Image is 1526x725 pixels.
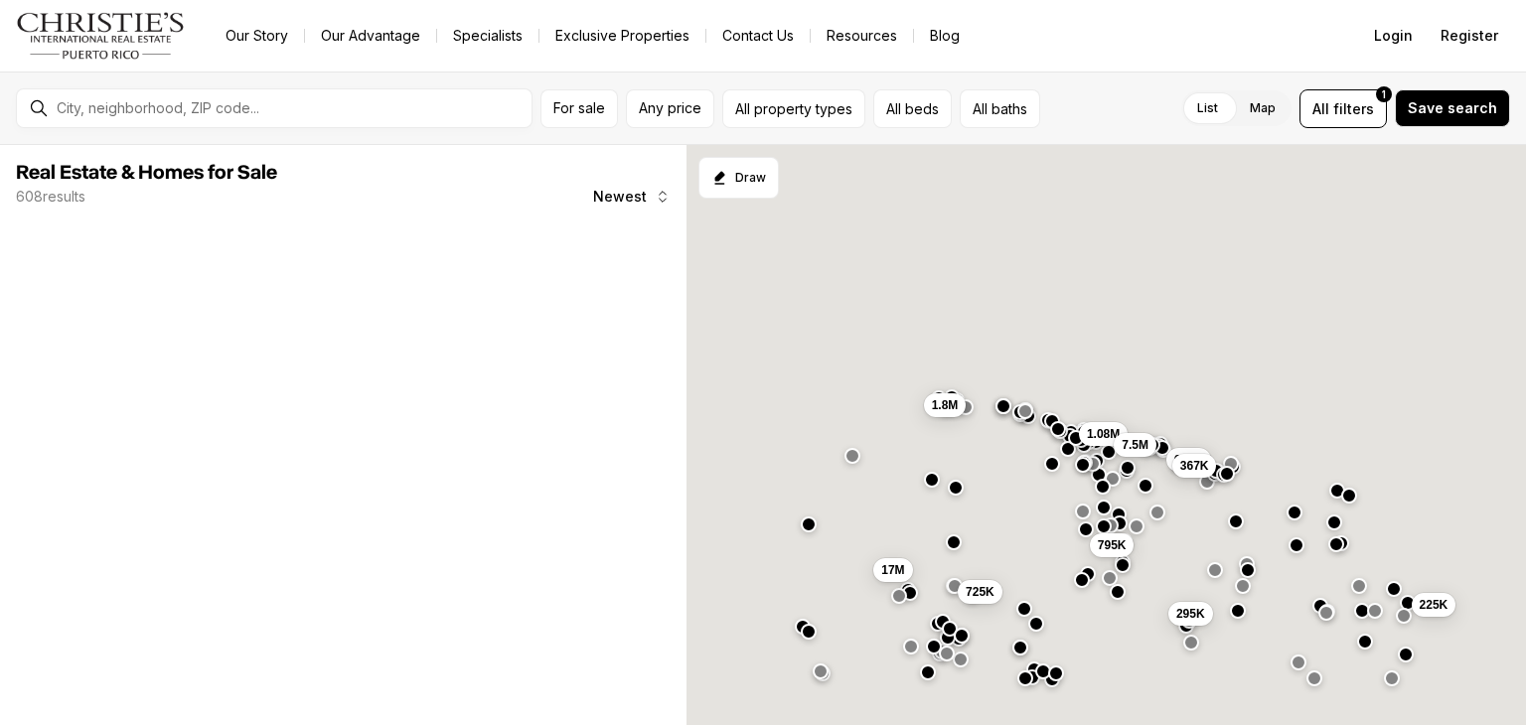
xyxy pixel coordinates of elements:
span: Real Estate & Homes for Sale [16,163,277,183]
button: 17M [873,557,912,581]
span: Save search [1408,100,1497,116]
button: 1.08M [1079,421,1128,445]
a: Resources [811,22,913,50]
button: Contact Us [706,22,810,50]
span: 1.8M [931,397,958,413]
span: Any price [639,100,701,116]
span: 653K [1173,451,1202,467]
button: All beds [873,89,952,128]
span: Login [1374,28,1413,44]
label: List [1181,90,1234,126]
button: Save search [1395,89,1510,127]
button: 795K [1089,533,1134,557]
button: 653K [1165,447,1210,471]
span: All [1312,98,1329,119]
span: 367K [1179,457,1208,473]
span: 1.08M [1087,425,1120,441]
a: Exclusive Properties [539,22,705,50]
a: Our Advantage [305,22,436,50]
span: Newest [593,189,647,205]
a: Specialists [437,22,538,50]
span: filters [1333,98,1374,119]
button: 1.8M [923,393,966,417]
span: For sale [553,100,605,116]
button: Register [1429,16,1510,56]
span: 17M [881,561,904,577]
p: 608 results [16,189,85,205]
label: Map [1234,90,1292,126]
button: 7.5M [1114,432,1156,456]
span: Register [1441,28,1498,44]
span: 795K [1097,537,1126,553]
button: All property types [722,89,865,128]
button: Login [1362,16,1425,56]
button: For sale [540,89,618,128]
img: logo [16,12,186,60]
button: Allfilters1 [1299,89,1387,128]
button: Start drawing [698,157,779,199]
button: All baths [960,89,1040,128]
button: Newest [581,177,683,217]
span: 725K [966,583,994,599]
button: Any price [626,89,714,128]
a: Our Story [210,22,304,50]
span: 1 [1382,86,1386,102]
span: 7.5M [1122,436,1148,452]
button: 725K [958,579,1002,603]
a: Blog [914,22,976,50]
button: 367K [1171,453,1216,477]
